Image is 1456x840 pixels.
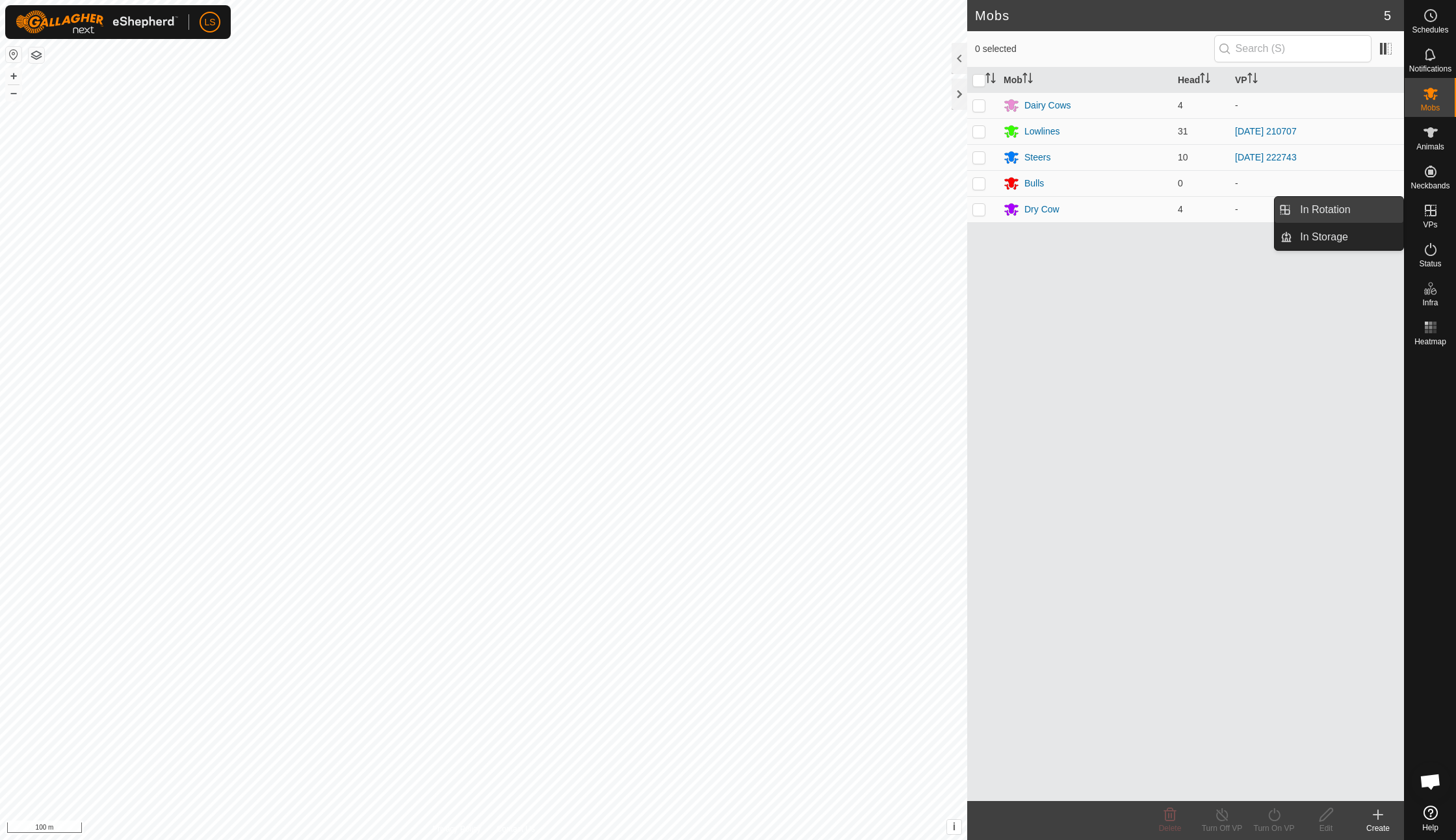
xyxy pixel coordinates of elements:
td: - [1230,92,1404,118]
span: VPs [1423,221,1437,229]
h2: Mobs [975,8,1384,23]
a: [DATE] 210707 [1235,126,1297,136]
div: Open chat [1411,762,1450,801]
div: Bulls [1024,177,1044,190]
a: [DATE] 222743 [1235,152,1297,162]
span: Notifications [1409,65,1451,73]
a: Privacy Policy [432,823,481,835]
td: - [1230,196,1404,222]
span: i [953,821,955,832]
span: Delete [1159,824,1182,833]
th: VP [1230,68,1404,93]
button: + [6,68,21,84]
button: Reset Map [6,47,21,62]
input: Search (S) [1214,35,1371,62]
span: Status [1419,260,1441,268]
p-sorticon: Activate to sort [1200,75,1210,85]
div: Steers [1024,151,1050,164]
div: Dry Cow [1024,203,1059,216]
button: Map Layers [29,47,44,63]
span: Animals [1416,143,1444,151]
span: 0 selected [975,42,1214,56]
a: Help [1405,800,1456,837]
span: 4 [1178,100,1183,110]
a: Contact Us [497,823,535,835]
th: Mob [998,68,1173,93]
span: LS [204,16,215,29]
div: Turn On VP [1248,822,1300,834]
span: 4 [1178,204,1183,214]
span: 31 [1178,126,1188,136]
p-sorticon: Activate to sort [1247,75,1258,85]
li: In Storage [1275,224,1403,250]
div: Edit [1300,822,1352,834]
span: In Storage [1300,229,1348,245]
span: In Rotation [1300,202,1350,218]
div: Dairy Cows [1024,99,1071,112]
div: Lowlines [1024,125,1059,138]
p-sorticon: Activate to sort [1022,75,1033,85]
span: 5 [1384,6,1391,25]
span: Neckbands [1410,182,1449,190]
p-sorticon: Activate to sort [985,75,996,85]
img: Gallagher Logo [16,10,178,34]
div: Turn Off VP [1196,822,1248,834]
span: Schedules [1412,26,1448,34]
span: 10 [1178,152,1188,162]
th: Head [1173,68,1230,93]
span: Heatmap [1414,338,1446,346]
span: Infra [1422,299,1438,307]
button: i [947,820,961,834]
li: In Rotation [1275,197,1403,223]
span: Help [1422,824,1438,832]
div: Create [1352,822,1404,834]
button: – [6,85,21,101]
span: Mobs [1421,104,1440,112]
td: - [1230,170,1404,196]
a: In Storage [1292,224,1403,250]
a: In Rotation [1292,197,1403,223]
span: 0 [1178,178,1183,188]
